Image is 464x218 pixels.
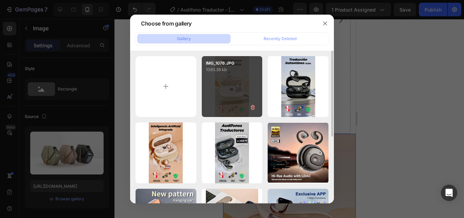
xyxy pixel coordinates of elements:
[441,185,457,201] div: Open Intercom Messenger
[264,36,297,42] div: Recently Deleted
[137,34,231,44] button: Gallery
[268,123,328,183] img: image
[215,122,249,183] img: image
[206,60,258,66] p: IMG_1076.JPG
[206,66,258,73] p: 1083.39 kb
[61,105,65,109] button: Dot
[68,105,72,109] button: Dot
[281,56,315,117] img: image
[233,34,327,44] button: Recently Deleted
[141,19,192,28] div: Choose from gallery
[8,105,23,111] div: Image
[177,36,191,42] div: Gallery
[149,122,183,183] img: image
[74,105,78,109] button: Dot
[54,105,58,109] button: Dot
